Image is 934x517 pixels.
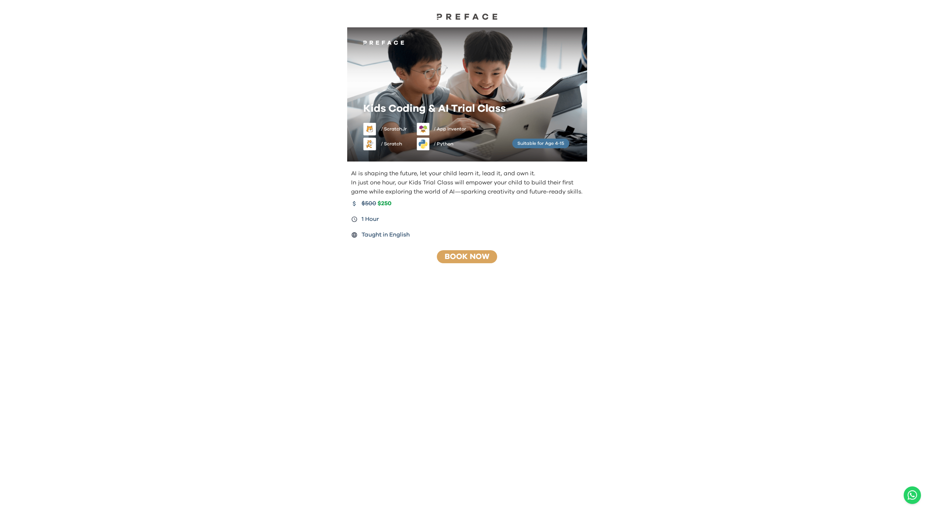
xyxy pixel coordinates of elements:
span: 1 Hour [362,215,379,224]
span: $500 [362,199,376,208]
p: AI is shaping the future, let your child learn it, lead it, and own it. [351,169,585,178]
a: Book Now [445,253,489,261]
button: Book Now [435,250,499,264]
a: Preface Logo [435,13,500,22]
img: Preface Logo [435,13,500,20]
img: Kids learning to code [347,27,587,162]
span: $250 [378,200,392,208]
button: Open WhatsApp chat [904,486,921,504]
p: In just one hour, our Kids Trial Class will empower your child to build their first game while ex... [351,178,585,196]
a: Chat with us on WhatsApp [904,486,921,504]
span: Taught in English [362,230,410,239]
